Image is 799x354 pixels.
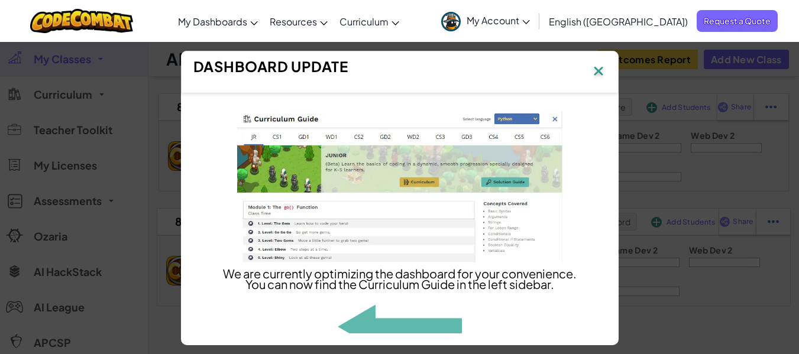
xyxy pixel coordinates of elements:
[435,2,536,40] a: My Account
[591,63,606,81] img: IconClose.svg
[193,57,348,75] span: Dashboard Update
[697,10,778,32] a: Request a Quote
[543,5,694,37] a: English ([GEOGRAPHIC_DATA])
[178,15,247,28] span: My Dashboards
[222,268,577,290] p: We are currently optimizing the dashboard for your convenience. You can now find the Curriculum G...
[338,304,462,349] img: Dashboard Update
[270,15,317,28] span: Resources
[237,111,562,262] img: Dashboard Update
[339,15,389,28] span: Curriculum
[441,12,461,31] img: avatar
[30,9,134,33] img: CodeCombat logo
[549,15,688,28] span: English ([GEOGRAPHIC_DATA])
[264,5,334,37] a: Resources
[334,5,405,37] a: Curriculum
[467,14,530,27] span: My Account
[172,5,264,37] a: My Dashboards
